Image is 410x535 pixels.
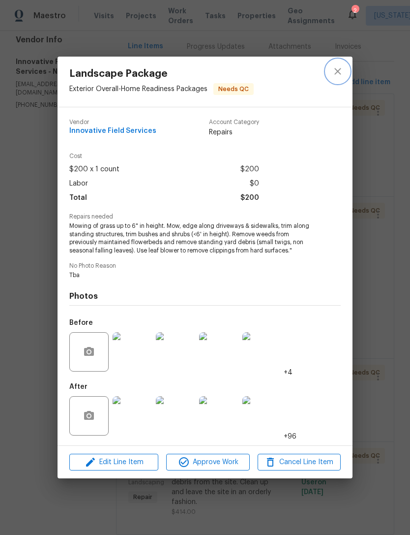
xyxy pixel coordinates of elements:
[69,222,314,255] span: Mowing of grass up to 6" in height. Mow, edge along driveways & sidewalks, trim along standing st...
[69,119,156,126] span: Vendor
[69,191,87,205] span: Total
[209,127,259,137] span: Repairs
[169,456,246,469] span: Approve Work
[166,454,249,471] button: Approve Work
[69,68,254,79] span: Landscape Package
[240,162,259,177] span: $200
[284,432,296,441] span: +96
[69,153,259,159] span: Cost
[351,6,358,16] div: 2
[326,60,350,83] button: close
[69,454,158,471] button: Edit Line Item
[69,214,341,220] span: Repairs needed
[261,456,338,469] span: Cancel Line Item
[69,263,341,269] span: No Photo Reason
[209,119,259,126] span: Account Category
[69,127,156,135] span: Innovative Field Services
[240,191,259,205] span: $200
[69,85,207,92] span: Exterior Overall - Home Readiness Packages
[69,319,93,326] h5: Before
[72,456,155,469] span: Edit Line Item
[69,177,88,191] span: Labor
[69,162,119,177] span: $200 x 1 count
[69,271,314,280] span: Tba
[214,84,253,94] span: Needs QC
[284,368,293,378] span: +4
[69,383,88,390] h5: After
[250,177,259,191] span: $0
[258,454,341,471] button: Cancel Line Item
[69,291,341,301] h4: Photos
